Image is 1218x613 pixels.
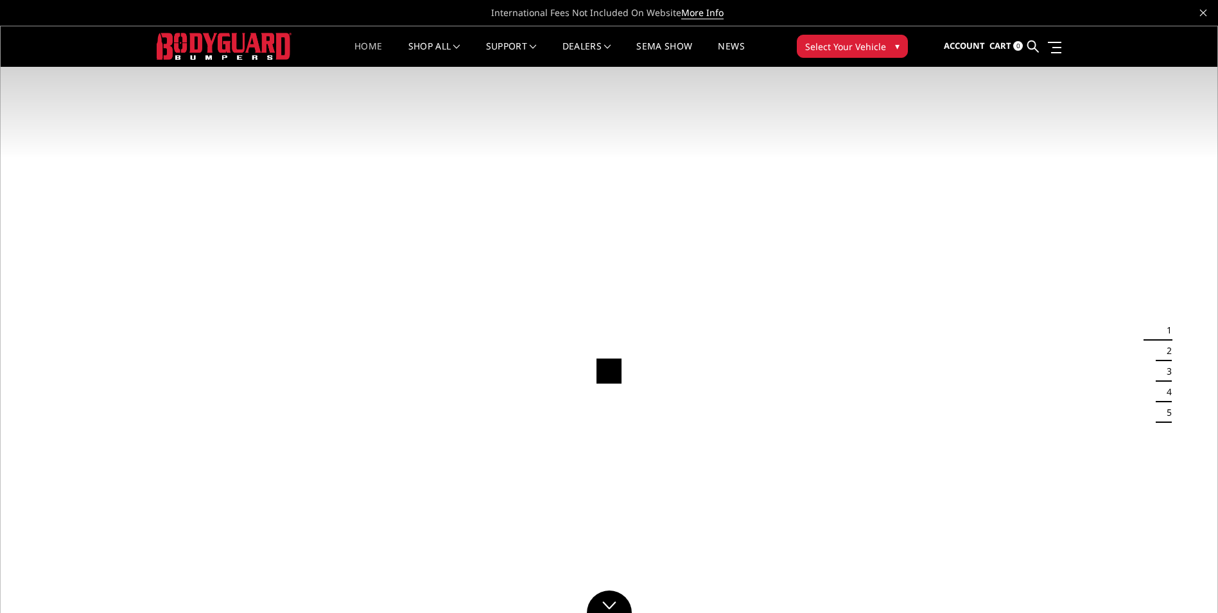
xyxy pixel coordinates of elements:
button: Select Your Vehicle [797,35,908,58]
a: shop all [408,42,460,67]
a: Click to Down [587,591,632,613]
button: 5 of 5 [1159,402,1172,423]
a: Dealers [562,42,611,67]
a: SEMA Show [636,42,692,67]
a: Support [486,42,537,67]
a: Home [354,42,382,67]
button: 1 of 5 [1159,320,1172,341]
a: News [718,42,744,67]
span: Account [944,40,985,51]
span: Select Your Vehicle [805,40,886,53]
span: 0 [1013,41,1023,51]
a: Cart 0 [989,29,1023,64]
img: BODYGUARD BUMPERS [157,33,291,59]
button: 4 of 5 [1159,382,1172,402]
a: More Info [681,6,724,19]
span: ▾ [895,39,900,53]
button: 2 of 5 [1159,341,1172,361]
a: Account [944,29,985,64]
span: Cart [989,40,1011,51]
button: 3 of 5 [1159,361,1172,382]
